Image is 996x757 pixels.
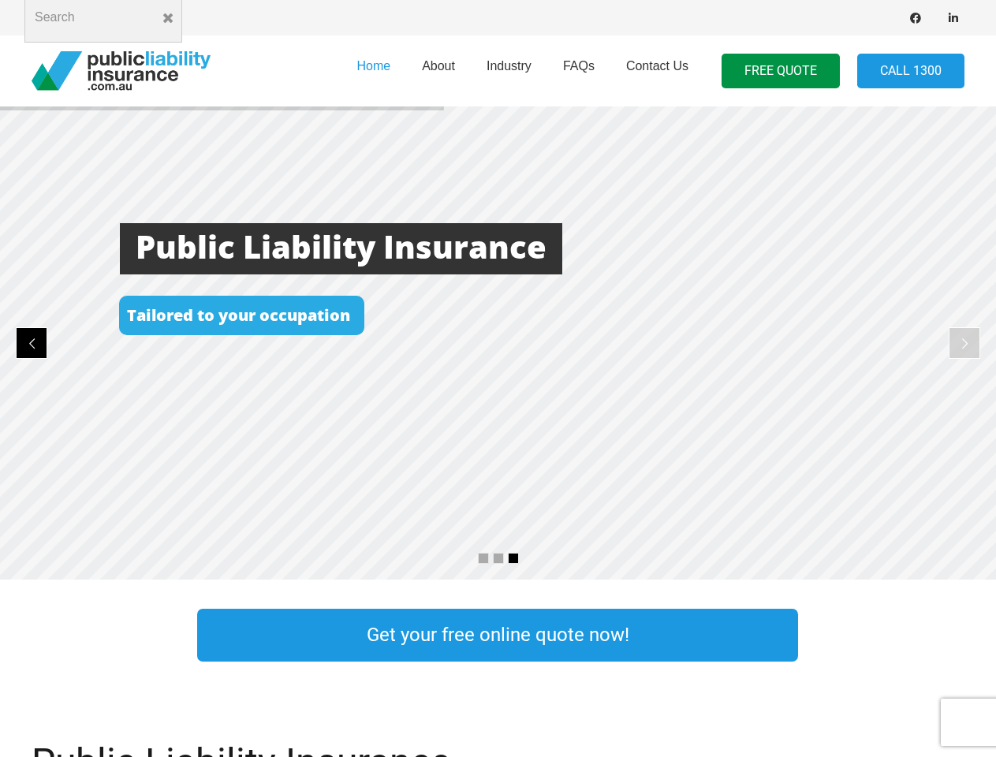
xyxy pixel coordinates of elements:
[471,31,547,111] a: Industry
[942,7,964,29] a: LinkedIn
[356,59,390,73] span: Home
[905,7,927,29] a: Facebook
[197,609,798,662] a: Get your free online quote now!
[32,51,211,91] a: pli_logotransparent
[406,31,471,111] a: About
[487,59,532,73] span: Industry
[563,59,595,73] span: FAQs
[722,54,840,89] a: FREE QUOTE
[610,31,704,111] a: Contact Us
[154,4,182,32] button: Close
[626,59,688,73] span: Contact Us
[341,31,406,111] a: Home
[830,605,995,666] a: Link
[857,54,964,89] a: Call 1300
[547,31,610,111] a: FAQs
[422,59,455,73] span: About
